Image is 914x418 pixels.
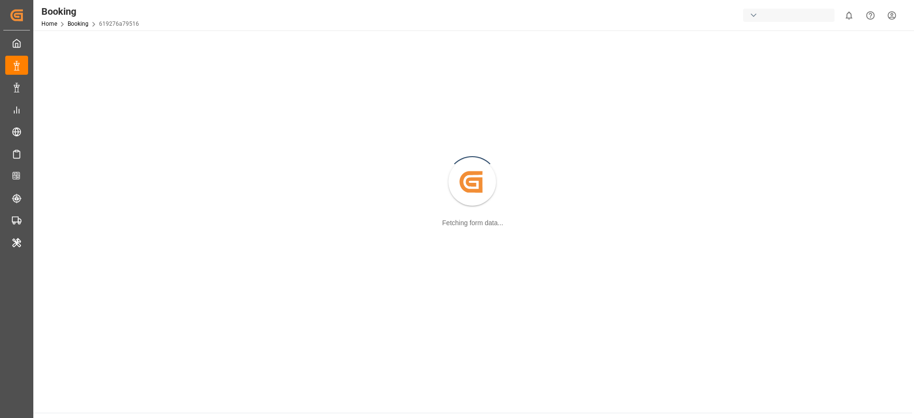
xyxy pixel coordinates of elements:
[860,5,881,26] button: Help Center
[838,5,860,26] button: show 0 new notifications
[442,218,503,228] div: Fetching form data...
[41,4,139,19] div: Booking
[68,20,89,27] a: Booking
[41,20,57,27] a: Home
